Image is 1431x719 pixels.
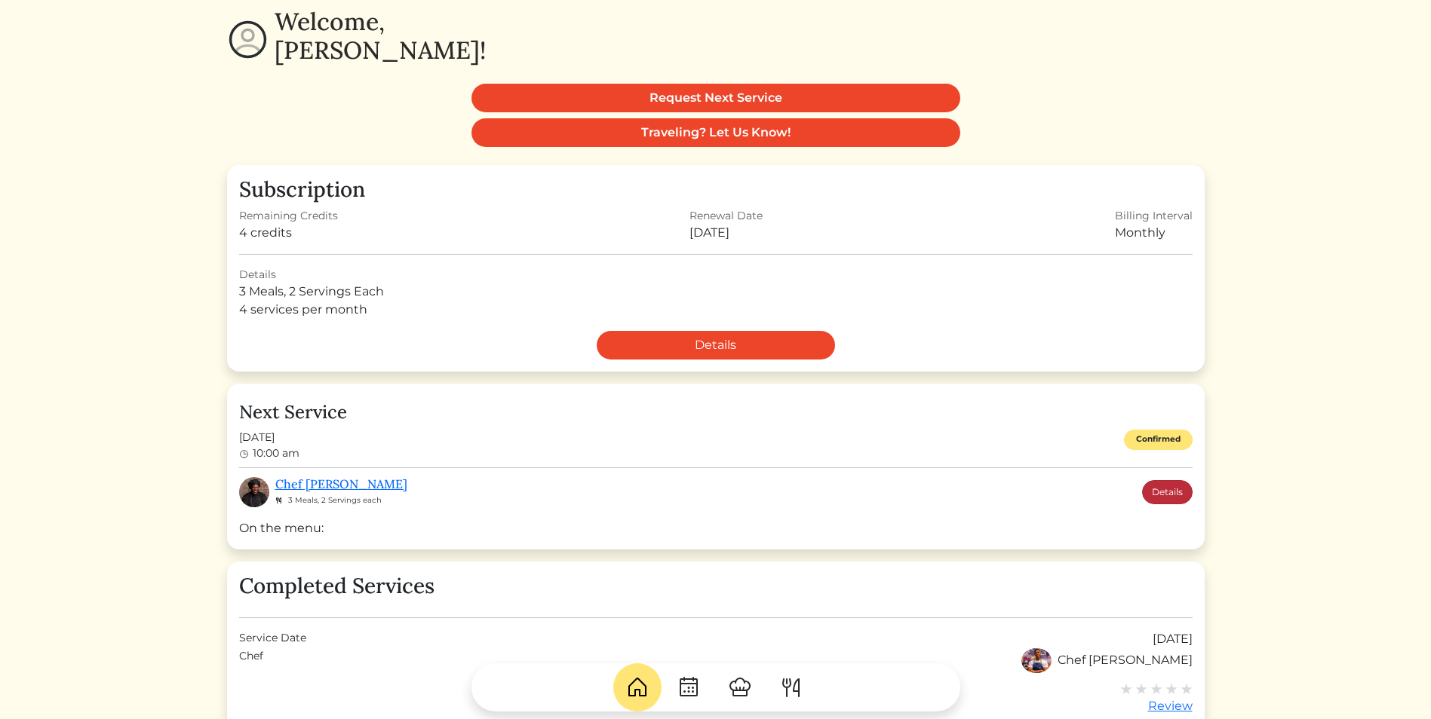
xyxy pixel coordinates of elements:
[227,19,269,60] img: profile-circle-6dcd711754eaac681cb4e5fa6e5947ecf152da99a3a386d1f417117c42b37ef2.svg
[239,574,1193,599] h3: Completed Services
[1115,208,1193,224] div: Billing Interval
[1021,648,1193,673] div: Chef [PERSON_NAME]
[288,495,382,505] span: 3 Meals, 2 Servings each
[275,8,486,66] h2: Welcome, [PERSON_NAME]!
[275,497,282,504] img: fork_knife_small-8e8c56121c6ac9ad617f7f0151facf9cb574b427d2b27dceffcaf97382ddc7e7.svg
[239,630,306,648] div: Service Date
[471,118,960,147] a: Traveling? Let Us Know!
[239,208,338,224] div: Remaining Credits
[597,331,835,359] a: Details
[239,177,1193,203] h3: Subscription
[253,446,299,460] span: 10:00 am
[239,430,299,445] span: [DATE]
[625,675,649,699] img: House-9bf13187bcbb5817f509fe5e7408150f90897510c4275e13d0d5fca38e0b5951.svg
[239,224,338,242] div: 4 credits
[239,402,1193,424] h4: Next Service
[1153,630,1193,648] div: [DATE]
[1021,648,1052,673] img: a09e5bf7981c309b4c08df4bb44c4a4f
[728,675,752,699] img: ChefHat-a374fb509e4f37eb0702ca99f5f64f3b6956810f32a249b33092029f8484b388.svg
[239,283,1193,301] div: 3 Meals, 2 Servings Each
[779,675,803,699] img: ForkKnife-55491504ffdb50bab0c1e09e7649658475375261d09fd45db06cec23bce548bf.svg
[239,648,263,673] div: Chef
[1142,480,1193,504] a: Details
[239,519,1193,537] div: On the menu:
[239,477,269,507] img: 7e09f0c309ce759c5d64cd0789ed5ef9
[1124,430,1193,450] div: Confirmed
[471,84,960,112] a: Request Next Service
[689,208,763,224] div: Renewal Date
[239,301,1193,319] div: 4 services per month
[677,675,701,699] img: CalendarDots-5bcf9d9080389f2a281d69619e1c85352834be518fbc73d9501aef674afc0d57.svg
[1115,224,1193,242] div: Monthly
[239,449,250,460] img: clock-b05ee3d0f9935d60bc54650fc25b6257a00041fd3bdc39e3e98414568feee22d.svg
[689,224,763,242] div: [DATE]
[239,267,1193,283] div: Details
[275,476,407,491] a: Chef [PERSON_NAME]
